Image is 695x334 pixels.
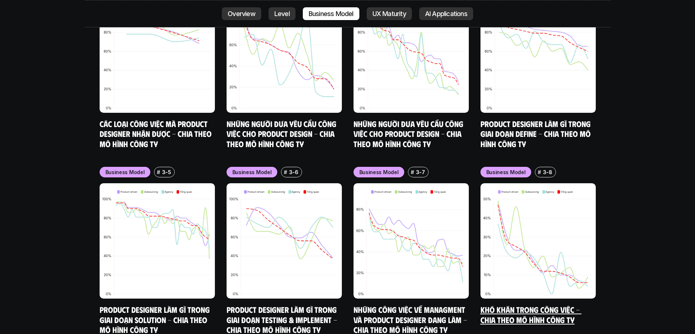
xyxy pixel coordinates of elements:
p: 3-5 [162,168,171,176]
a: Overview [222,7,261,20]
p: 3-6 [289,168,298,176]
p: AI Applications [425,10,467,18]
p: Business Model [309,10,354,18]
a: Business Model [303,7,359,20]
a: AI Applications [419,7,473,20]
p: Business Model [105,168,145,176]
a: UX Maturity [367,7,412,20]
a: Những người đưa yêu cầu công việc cho Product Design - Chia theo mô hình công ty [354,119,465,149]
h6: # [157,169,160,175]
a: Những người đưa yêu cầu công việc cho Product Design - Chia theo mô hình công ty [227,119,338,149]
p: Level [274,10,290,18]
h6: # [284,169,287,175]
a: Level [269,7,296,20]
p: Business Model [232,168,272,176]
a: Các loại công việc mà Product Designer nhận được - Chia theo mô hình công ty [100,119,213,149]
h6: # [538,169,541,175]
p: 3-8 [543,168,552,176]
a: Khó khăn trong công việc - Chia theo mô hình công ty [480,304,582,325]
p: Business Model [359,168,399,176]
p: Overview [228,10,255,18]
p: 3-7 [416,168,425,176]
h6: # [411,169,414,175]
p: UX Maturity [372,10,406,18]
a: Product Designer làm gì trong giai đoạn Define - Chia theo mô hình công ty [480,119,592,149]
p: Business Model [486,168,526,176]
